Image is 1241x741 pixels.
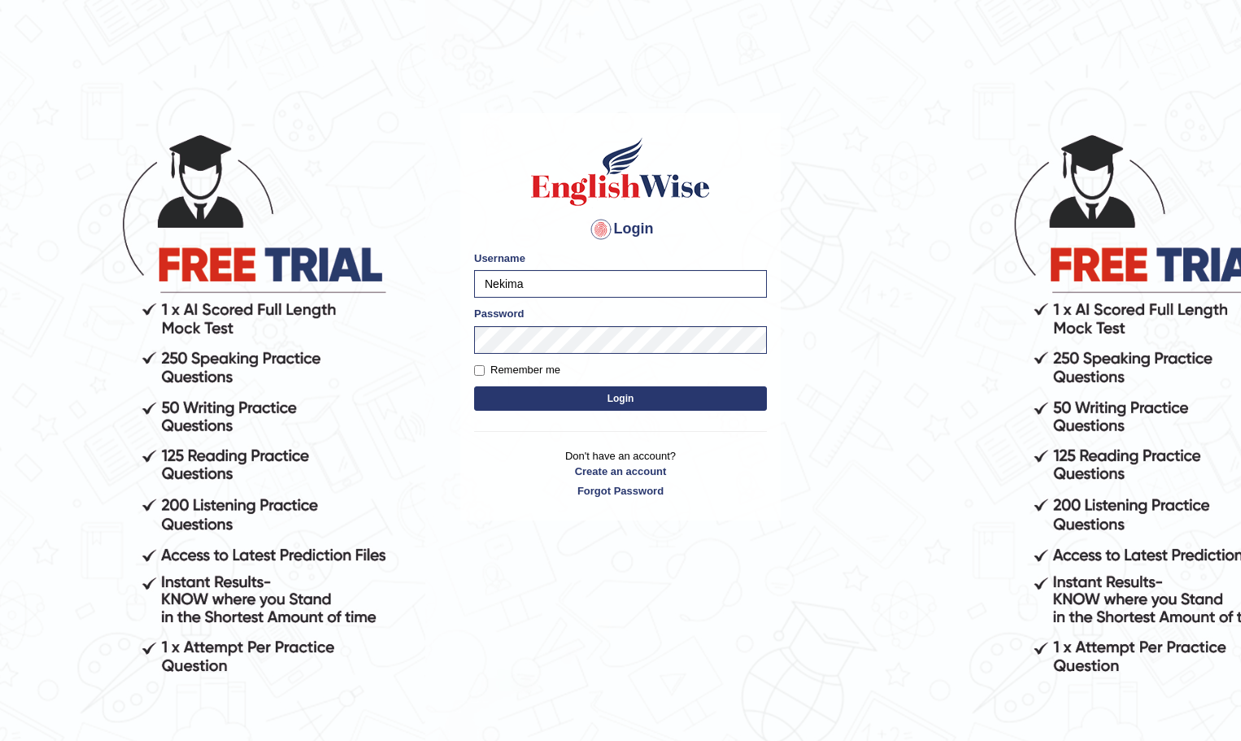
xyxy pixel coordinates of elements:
input: Remember me [474,365,485,376]
label: Username [474,251,525,266]
button: Login [474,386,767,411]
img: Logo of English Wise sign in for intelligent practice with AI [528,135,713,208]
p: Don't have an account? [474,448,767,499]
h4: Login [474,216,767,242]
label: Remember me [474,362,560,378]
a: Forgot Password [474,483,767,499]
label: Password [474,306,524,321]
a: Create an account [474,464,767,479]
